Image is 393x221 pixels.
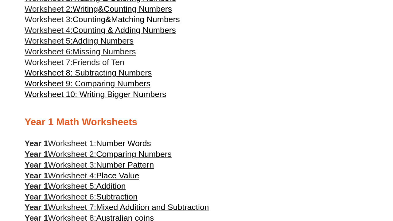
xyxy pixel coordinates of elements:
a: Worksheet 7:Friends of Ten [25,58,124,67]
a: Year 1Worksheet 2:Comparing Numbers [25,149,172,159]
span: Worksheet 2: [48,149,96,159]
span: Comparing Numbers [96,149,172,159]
span: Adding Numbers [73,36,134,45]
a: Year 1Worksheet 5:Addition [25,181,126,191]
span: Worksheet 5: [48,181,96,191]
span: Worksheet 3: [25,15,73,24]
a: Worksheet 3:Counting&Matching Numbers [25,15,180,24]
span: Counting [73,15,106,24]
span: Worksheet 7: [25,58,73,67]
a: Worksheet 4:Counting & Adding Numbers [25,25,176,35]
a: Year 1Worksheet 3:Number Pattern [25,160,154,169]
span: Addition [96,181,126,191]
span: Worksheet 3: [48,160,96,169]
span: Worksheet 4: [48,171,96,180]
span: Counting Numbers [104,4,172,14]
span: Friends of Ten [73,58,124,67]
span: Place Value [96,171,139,180]
a: Worksheet 8: Subtracting Numbers [25,68,152,77]
span: Number Pattern [96,160,154,169]
span: Worksheet 1: [48,139,96,148]
span: Worksheet 4: [25,25,73,35]
span: Writing [73,4,98,14]
a: Worksheet 2:Writing&Counting Numbers [25,4,172,14]
a: Worksheet 5:Adding Numbers [25,36,134,45]
a: Worksheet 10: Writing Bigger Numbers [25,90,166,99]
span: Number Words [96,139,151,148]
a: Year 1Worksheet 1:Number Words [25,139,151,148]
span: Mixed Addition and Subtraction [96,203,209,212]
a: Worksheet 9: Comparing Numbers [25,79,150,88]
a: Year 1Worksheet 6:Subtraction [25,192,138,201]
span: Worksheet 6: [48,192,96,201]
span: Subtraction [96,192,138,201]
h2: Year 1 Math Worksheets [25,116,368,129]
a: Year 1Worksheet 7:Mixed Addition and Subtraction [25,203,209,212]
span: Worksheet 6: [25,47,73,56]
span: Matching Numbers [111,15,180,24]
span: Counting & Adding Numbers [73,25,176,35]
span: Worksheet 2: [25,4,73,14]
a: Year 1Worksheet 4:Place Value [25,171,139,180]
span: Missing Numbers [73,47,136,56]
span: Worksheet 5: [25,36,73,45]
a: Worksheet 6:Missing Numbers [25,47,136,56]
span: Worksheet 7: [48,203,96,212]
